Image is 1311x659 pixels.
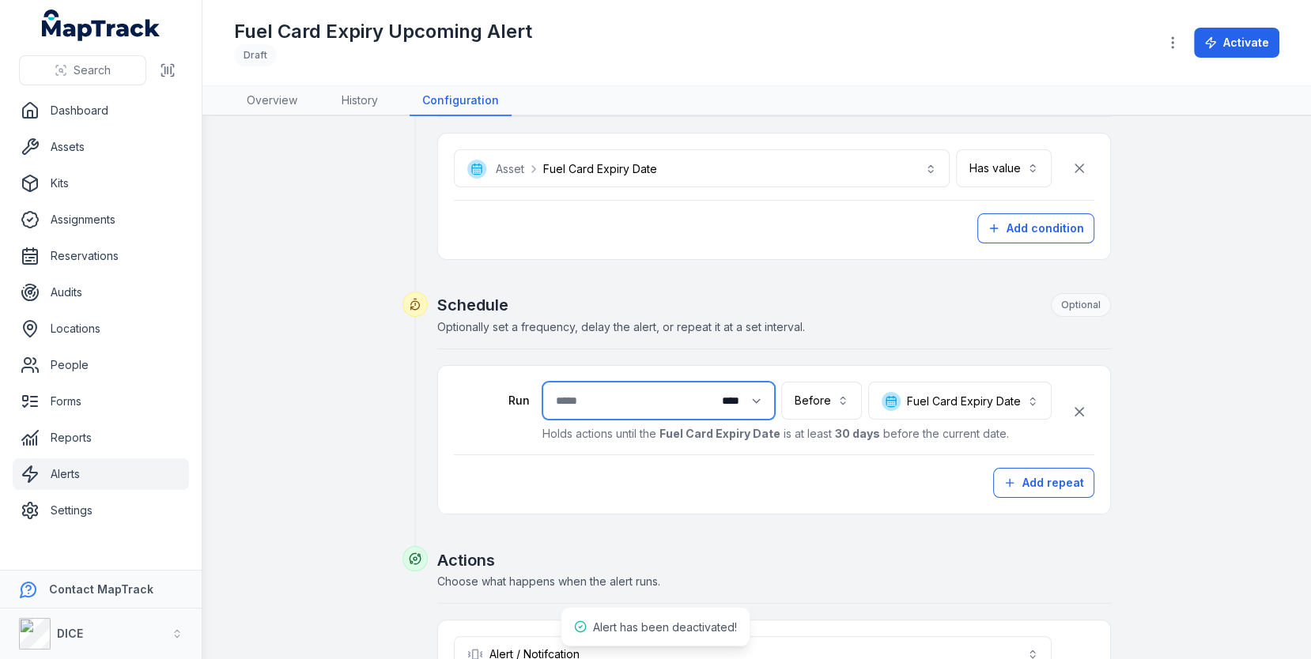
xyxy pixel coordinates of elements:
[1051,293,1111,317] div: Optional
[49,582,153,596] strong: Contact MapTrack
[74,62,111,78] span: Search
[13,95,189,126] a: Dashboard
[13,458,189,490] a: Alerts
[868,382,1052,420] button: Fuel Card Expiry Date
[234,86,310,116] a: Overview
[234,44,277,66] div: Draft
[13,240,189,272] a: Reservations
[13,168,189,199] a: Kits
[835,427,880,440] strong: 30 days
[993,468,1094,498] button: Add repeat
[659,427,780,440] strong: Fuel Card Expiry Date
[13,131,189,163] a: Assets
[329,86,391,116] a: History
[437,293,1111,317] h2: Schedule
[13,313,189,345] a: Locations
[57,627,83,640] strong: DICE
[781,382,862,420] button: Before
[437,320,805,333] span: Optionally set a frequency, delay the alert, or repeat it at a set interval.
[13,422,189,454] a: Reports
[13,277,189,308] a: Audits
[13,204,189,235] a: Assignments
[977,213,1094,243] button: Add condition
[437,549,1111,571] h2: Actions
[13,349,189,381] a: People
[13,495,189,526] a: Settings
[410,86,512,116] a: Configuration
[542,426,1052,442] p: Holds actions until the is at least before the current date.
[19,55,146,85] button: Search
[437,574,660,588] span: Choose what happens when the alert runs.
[42,9,161,41] a: MapTrack
[454,393,530,409] label: Run
[956,149,1052,187] button: Has value
[593,620,737,634] span: Alert has been deactivated!
[13,386,189,417] a: Forms
[1194,28,1279,58] button: Activate
[454,149,950,187] button: AssetFuel Card Expiry Date
[234,19,532,44] h1: Fuel Card Expiry Upcoming Alert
